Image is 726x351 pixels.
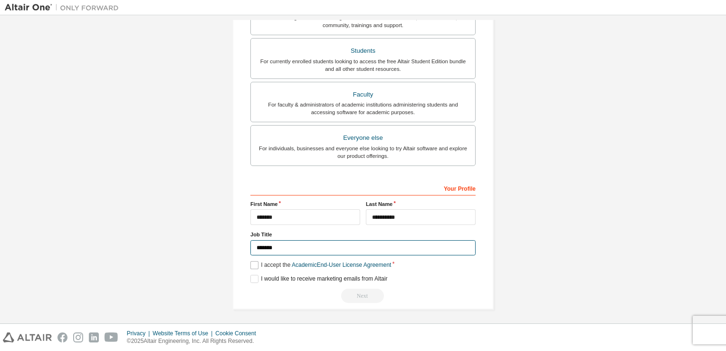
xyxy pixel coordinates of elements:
[89,332,99,342] img: linkedin.svg
[257,14,469,29] div: For existing customers looking to access software downloads, HPC resources, community, trainings ...
[257,88,469,101] div: Faculty
[257,101,469,116] div: For faculty & administrators of academic institutions administering students and accessing softwa...
[366,200,476,208] label: Last Name
[257,58,469,73] div: For currently enrolled students looking to access the free Altair Student Edition bundle and all ...
[250,200,360,208] label: First Name
[3,332,52,342] img: altair_logo.svg
[250,231,476,238] label: Job Title
[257,145,469,160] div: For individuals, businesses and everyone else looking to try Altair software and explore our prod...
[127,330,153,337] div: Privacy
[250,289,476,303] div: Read and acccept EULA to continue
[250,275,387,283] label: I would like to receive marketing emails from Altair
[153,330,215,337] div: Website Terms of Use
[5,3,124,12] img: Altair One
[292,262,391,268] a: Academic End-User License Agreement
[250,180,476,195] div: Your Profile
[215,330,261,337] div: Cookie Consent
[250,261,391,269] label: I accept the
[257,44,469,58] div: Students
[105,332,118,342] img: youtube.svg
[73,332,83,342] img: instagram.svg
[57,332,67,342] img: facebook.svg
[257,131,469,145] div: Everyone else
[127,337,262,345] p: © 2025 Altair Engineering, Inc. All Rights Reserved.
